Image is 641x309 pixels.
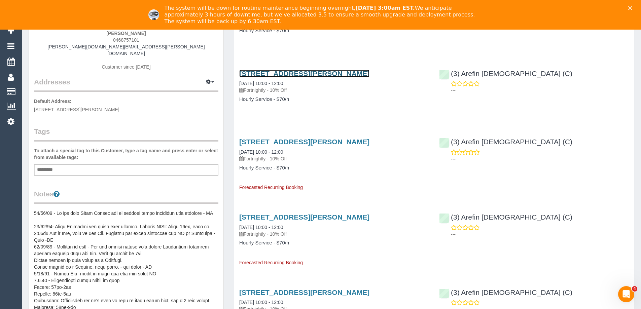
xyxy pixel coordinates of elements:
a: [STREET_ADDRESS][PERSON_NAME] [239,70,369,77]
p: --- [451,87,629,94]
a: [STREET_ADDRESS][PERSON_NAME] [239,213,369,221]
a: [DATE] 10:00 - 12:00 [239,225,283,230]
legend: Tags [34,126,218,142]
p: Fortnightly - 10% Off [239,155,429,162]
a: [STREET_ADDRESS][PERSON_NAME] [239,288,369,296]
strong: [PERSON_NAME] [106,31,146,36]
p: Fortnightly - 10% Off [239,231,429,237]
a: (3) Arefin [DEMOGRAPHIC_DATA] (C) [439,70,572,77]
a: [DATE] 10:00 - 12:00 [239,149,283,155]
b: [DATE] 3:00am EST. [355,5,415,11]
label: To attach a special tag to this Customer, type a tag name and press enter or select from availabl... [34,147,218,161]
p: --- [451,156,629,162]
img: Profile image for Ellie [148,9,159,20]
h4: Hourly Service - $70/h [239,96,429,102]
a: [STREET_ADDRESS][PERSON_NAME] [239,138,369,146]
h4: Hourly Service - $70/h [239,165,429,171]
iframe: Intercom live chat [618,286,634,302]
span: Forecasted Recurring Booking [239,260,303,265]
h4: Hourly Service - $70/h [239,240,429,246]
span: Customer since [DATE] [102,64,150,70]
a: (3) Arefin [DEMOGRAPHIC_DATA] (C) [439,138,572,146]
span: [STREET_ADDRESS][PERSON_NAME] [34,107,119,112]
div: Close [628,6,635,10]
span: 4 [632,286,637,292]
a: [PERSON_NAME][DOMAIN_NAME][EMAIL_ADDRESS][PERSON_NAME][DOMAIN_NAME] [47,44,205,56]
p: --- [451,231,629,238]
legend: Notes [34,189,218,204]
div: The system will be down for routine maintenance beginning overnight, We anticipate approximately ... [165,5,482,25]
span: Forecasted Recurring Booking [239,185,303,190]
span: 0468757101 [113,37,139,43]
a: [DATE] 10:00 - 12:00 [239,300,283,305]
h4: Hourly Service - $70/h [239,28,429,34]
label: Default Address: [34,98,72,105]
a: (3) Arefin [DEMOGRAPHIC_DATA] (C) [439,213,572,221]
a: [DATE] 10:00 - 12:00 [239,81,283,86]
p: Fortnightly - 10% Off [239,87,429,93]
a: (3) Arefin [DEMOGRAPHIC_DATA] (C) [439,288,572,296]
